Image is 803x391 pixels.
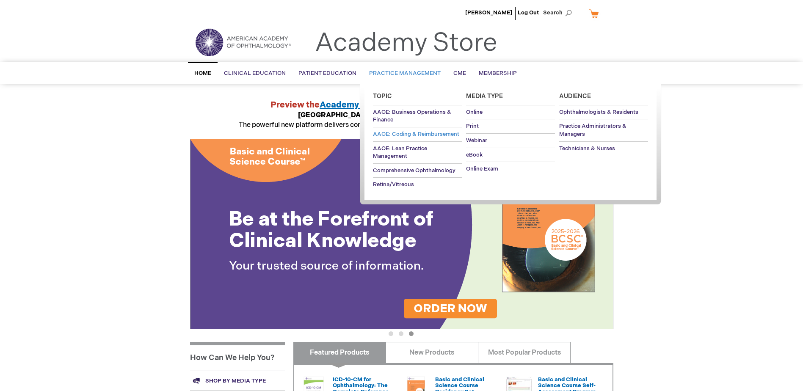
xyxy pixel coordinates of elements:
span: Comprehensive Ophthalmology [373,167,455,174]
span: Practice Administrators & Managers [559,123,626,138]
a: Log Out [518,9,539,16]
a: Academy Store [315,28,497,58]
span: AAOE: Lean Practice Management [373,145,427,160]
strong: [GEOGRAPHIC_DATA], Hall WB1, Booth 2761, [DATE] 10:30 a.m. [298,111,505,119]
span: Audience [559,93,591,100]
span: Media Type [466,93,503,100]
span: Clinical Education [224,70,286,77]
a: Most Popular Products [478,342,571,363]
span: AAOE: Coding & Reimbursement [373,131,459,138]
button: 3 of 3 [409,331,414,336]
span: eBook [466,151,483,158]
span: Print [466,123,479,129]
strong: Preview the at AAO 2025 [270,100,533,110]
a: Academy Technician Training Platform [320,100,480,110]
span: Search [543,4,575,21]
h1: How Can We Help You? [190,342,285,371]
span: Membership [479,70,517,77]
button: 1 of 3 [389,331,393,336]
button: 2 of 3 [399,331,403,336]
a: Featured Products [293,342,386,363]
span: CME [453,70,466,77]
a: New Products [386,342,478,363]
span: Patient Education [298,70,356,77]
span: Topic [373,93,392,100]
span: AAOE: Business Operations & Finance [373,109,451,124]
span: Retina/Vitreous [373,181,414,188]
span: Online [466,109,483,116]
span: Practice Management [369,70,441,77]
span: Technicians & Nurses [559,145,615,152]
span: Home [194,70,211,77]
span: Webinar [466,137,487,144]
span: Ophthalmologists & Residents [559,109,638,116]
span: Online Exam [466,165,498,172]
a: [PERSON_NAME] [465,9,512,16]
a: Shop by media type [190,371,285,391]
